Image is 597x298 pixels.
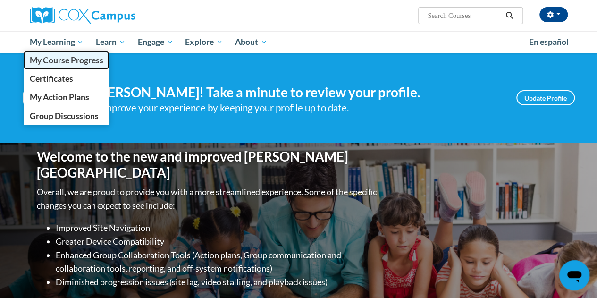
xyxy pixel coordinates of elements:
a: Learn [90,31,132,53]
input: Search Courses [427,10,502,21]
li: Improved Site Navigation [56,221,379,235]
a: My Action Plans [24,88,109,106]
p: Overall, we are proud to provide you with a more streamlined experience. Some of the specific cha... [37,185,379,213]
a: My Learning [24,31,90,53]
span: About [235,36,267,48]
li: Diminished progression issues (site lag, video stalling, and playback issues) [56,275,379,289]
button: Search [502,10,516,21]
a: En español [523,32,575,52]
div: Main menu [23,31,575,53]
h1: Welcome to the new and improved [PERSON_NAME][GEOGRAPHIC_DATA] [37,149,379,180]
a: Certificates [24,69,109,88]
img: Cox Campus [30,7,135,24]
span: En español [529,37,569,47]
span: My Action Plans [29,92,89,102]
div: Help improve your experience by keeping your profile up to date. [79,100,502,116]
iframe: Button to launch messaging window [559,260,589,290]
a: About [229,31,273,53]
span: My Learning [29,36,84,48]
span: Certificates [29,74,73,84]
h4: Hi [PERSON_NAME]! Take a minute to review your profile. [79,85,502,101]
span: My Course Progress [29,55,103,65]
a: Explore [179,31,229,53]
li: Enhanced Group Collaboration Tools (Action plans, Group communication and collaboration tools, re... [56,248,379,276]
li: Greater Device Compatibility [56,235,379,248]
a: Group Discussions [24,107,109,125]
a: My Course Progress [24,51,109,69]
img: Profile Image [23,77,65,119]
a: Update Profile [516,90,575,105]
a: Cox Campus [30,7,200,24]
span: Learn [96,36,126,48]
button: Account Settings [539,7,568,22]
span: Group Discussions [29,111,98,121]
span: Explore [185,36,223,48]
a: Engage [132,31,179,53]
span: Engage [138,36,173,48]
